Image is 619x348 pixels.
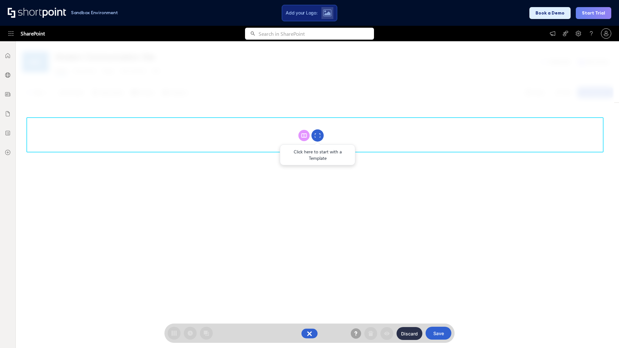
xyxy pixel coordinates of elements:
[503,273,619,348] iframe: Chat Widget
[426,327,451,340] button: Save
[259,28,374,40] input: Search in SharePoint
[71,11,118,15] h1: Sandbox Environment
[397,327,422,340] button: Discard
[323,9,331,16] img: Upload logo
[286,10,317,16] span: Add your Logo:
[21,26,45,41] span: SharePoint
[529,7,571,19] button: Book a Demo
[576,7,611,19] button: Start Trial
